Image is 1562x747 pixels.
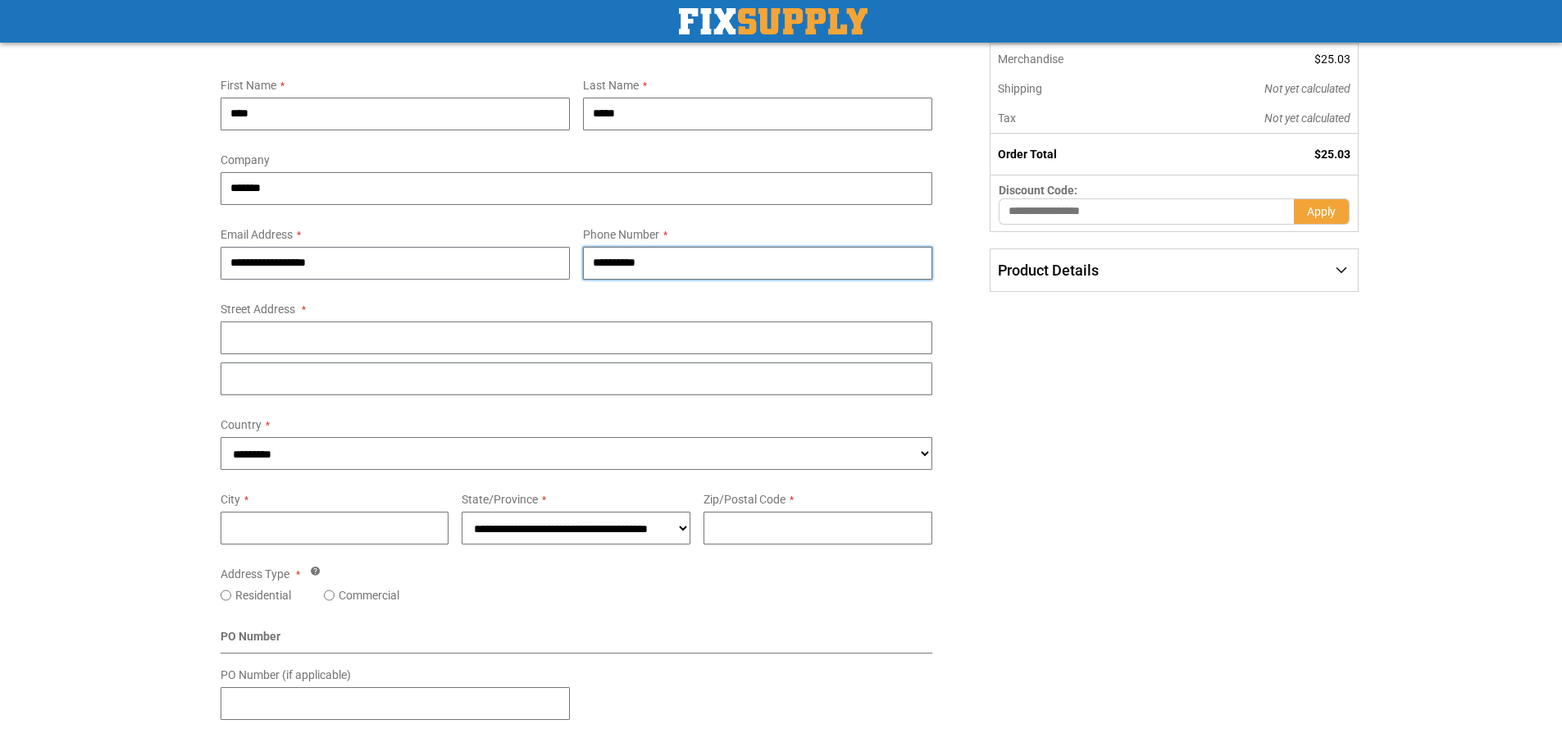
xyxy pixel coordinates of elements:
[221,668,351,681] span: PO Number (if applicable)
[339,587,399,604] label: Commercial
[1314,148,1350,161] span: $25.03
[221,153,270,166] span: Company
[221,79,276,92] span: First Name
[1307,205,1336,218] span: Apply
[1314,52,1350,66] span: $25.03
[998,148,1057,161] strong: Order Total
[998,262,1099,279] span: Product Details
[221,628,933,654] div: PO Number
[221,303,295,316] span: Street Address
[221,493,240,506] span: City
[704,493,786,506] span: Zip/Postal Code
[221,418,262,431] span: Country
[1264,82,1350,95] span: Not yet calculated
[679,8,868,34] a: store logo
[221,567,289,581] span: Address Type
[583,228,659,241] span: Phone Number
[999,184,1077,197] span: Discount Code:
[583,79,639,92] span: Last Name
[990,44,1154,74] th: Merchandise
[1264,112,1350,125] span: Not yet calculated
[998,82,1042,95] span: Shipping
[462,493,538,506] span: State/Province
[1294,198,1350,225] button: Apply
[221,228,293,241] span: Email Address
[990,103,1154,134] th: Tax
[679,8,868,34] img: Fix Industrial Supply
[235,587,291,604] label: Residential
